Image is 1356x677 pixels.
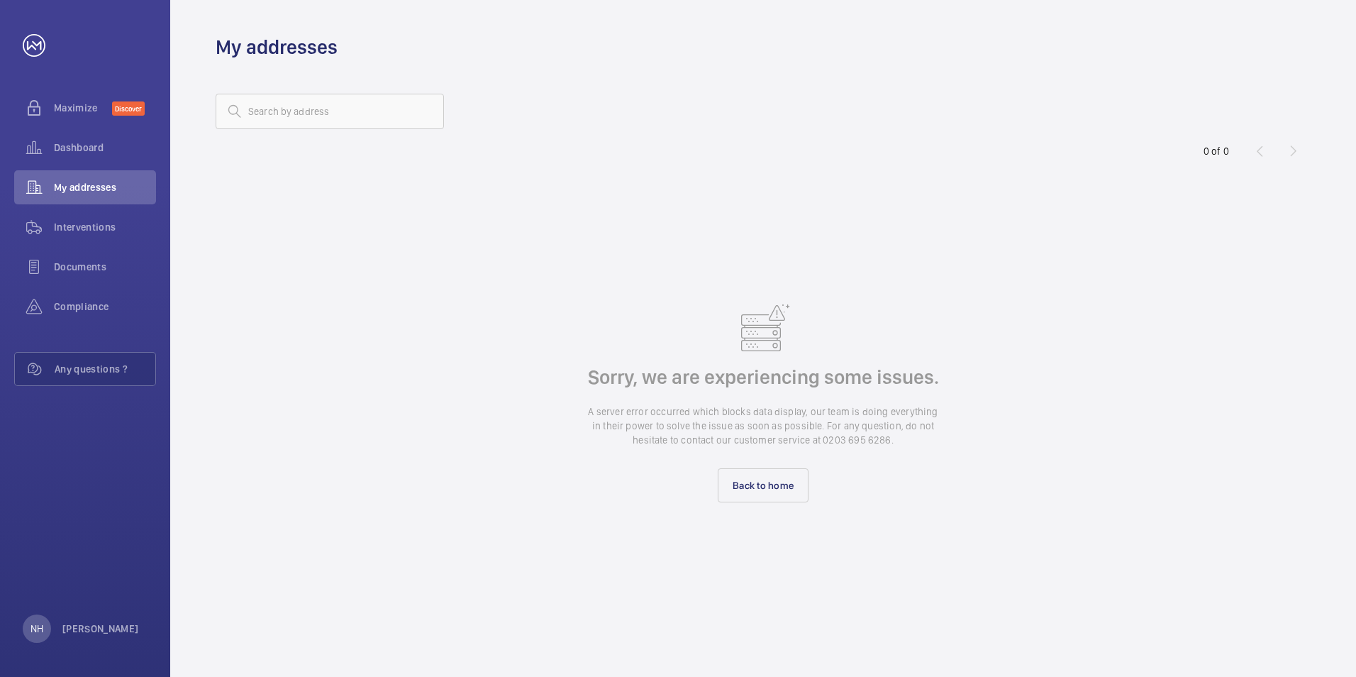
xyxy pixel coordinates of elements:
span: Dashboard [54,141,156,155]
div: 0 of 0 [1204,144,1229,158]
span: Discover [112,101,145,116]
p: [PERSON_NAME] [62,622,139,636]
h2: Sorry, we are experiencing some issues. [588,364,939,390]
span: Maximize [54,101,112,115]
h1: My addresses [216,34,338,60]
span: Compliance [54,299,156,314]
span: My addresses [54,180,156,194]
span: Documents [54,260,156,274]
input: Search by address [216,94,444,129]
a: Back to home [718,468,808,502]
p: NH [30,622,43,636]
span: Interventions [54,220,156,234]
p: A server error occurred which blocks data display, our team is doing everything in their power to... [586,404,940,447]
span: Any questions ? [55,362,155,376]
